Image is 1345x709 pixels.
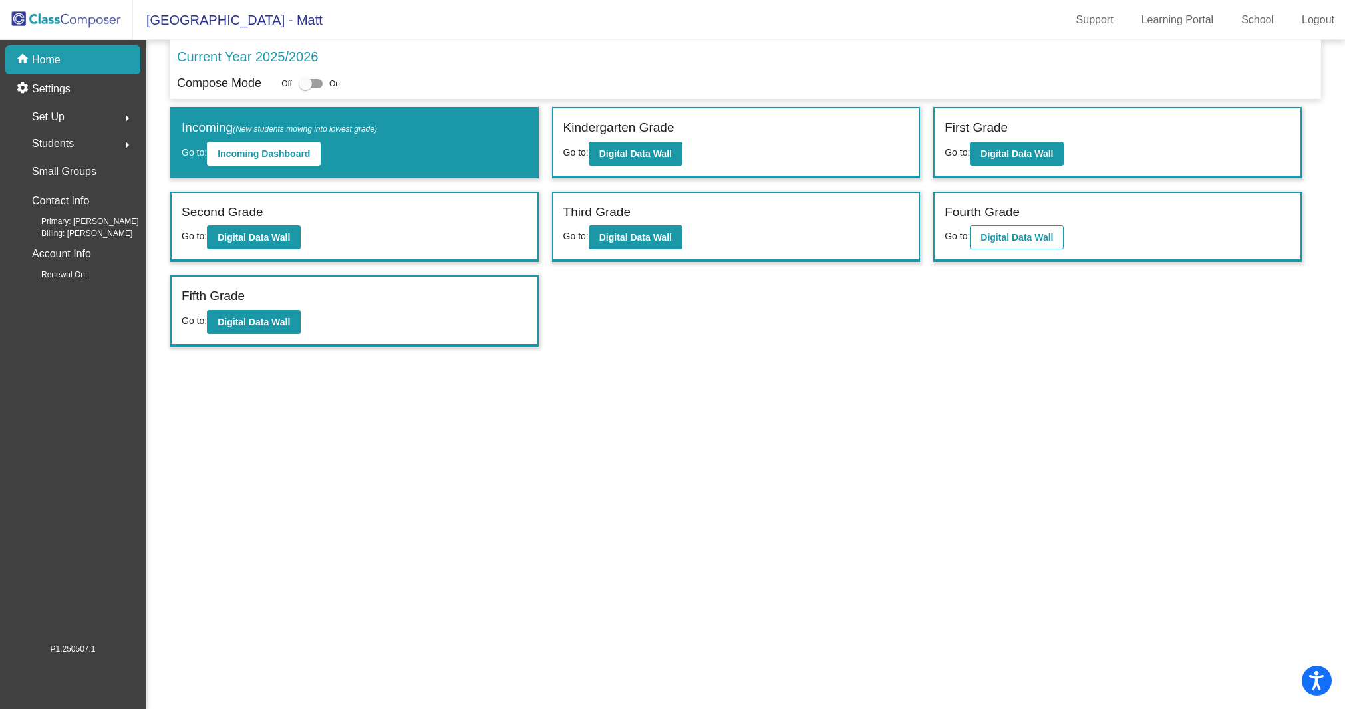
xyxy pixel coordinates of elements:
[32,52,61,68] p: Home
[980,232,1053,243] b: Digital Data Wall
[182,203,263,222] label: Second Grade
[20,215,139,227] span: Primary: [PERSON_NAME]
[329,78,340,90] span: On
[177,74,261,92] p: Compose Mode
[32,134,74,153] span: Students
[16,52,32,68] mat-icon: home
[182,287,245,306] label: Fifth Grade
[281,78,292,90] span: Off
[563,231,589,241] span: Go to:
[945,203,1020,222] label: Fourth Grade
[1066,9,1124,31] a: Support
[218,148,310,159] b: Incoming Dashboard
[182,315,207,326] span: Go to:
[32,162,96,181] p: Small Groups
[32,108,65,126] span: Set Up
[32,245,91,263] p: Account Info
[133,9,323,31] span: [GEOGRAPHIC_DATA] - Matt
[1231,9,1284,31] a: School
[563,118,674,138] label: Kindergarten Grade
[1131,9,1225,31] a: Learning Portal
[970,225,1064,249] button: Digital Data Wall
[599,148,672,159] b: Digital Data Wall
[119,137,135,153] mat-icon: arrow_right
[563,203,631,222] label: Third Grade
[20,269,87,281] span: Renewal On:
[16,81,32,97] mat-icon: settings
[177,47,318,67] p: Current Year 2025/2026
[589,142,682,166] button: Digital Data Wall
[20,227,132,239] span: Billing: [PERSON_NAME]
[980,148,1053,159] b: Digital Data Wall
[207,225,301,249] button: Digital Data Wall
[563,147,589,158] span: Go to:
[32,192,89,210] p: Contact Info
[945,231,970,241] span: Go to:
[32,81,71,97] p: Settings
[945,147,970,158] span: Go to:
[599,232,672,243] b: Digital Data Wall
[207,310,301,334] button: Digital Data Wall
[589,225,682,249] button: Digital Data Wall
[182,231,207,241] span: Go to:
[218,232,290,243] b: Digital Data Wall
[970,142,1064,166] button: Digital Data Wall
[119,110,135,126] mat-icon: arrow_right
[218,317,290,327] b: Digital Data Wall
[182,118,377,138] label: Incoming
[1291,9,1345,31] a: Logout
[207,142,321,166] button: Incoming Dashboard
[945,118,1008,138] label: First Grade
[233,124,377,134] span: (New students moving into lowest grade)
[182,147,207,158] span: Go to:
